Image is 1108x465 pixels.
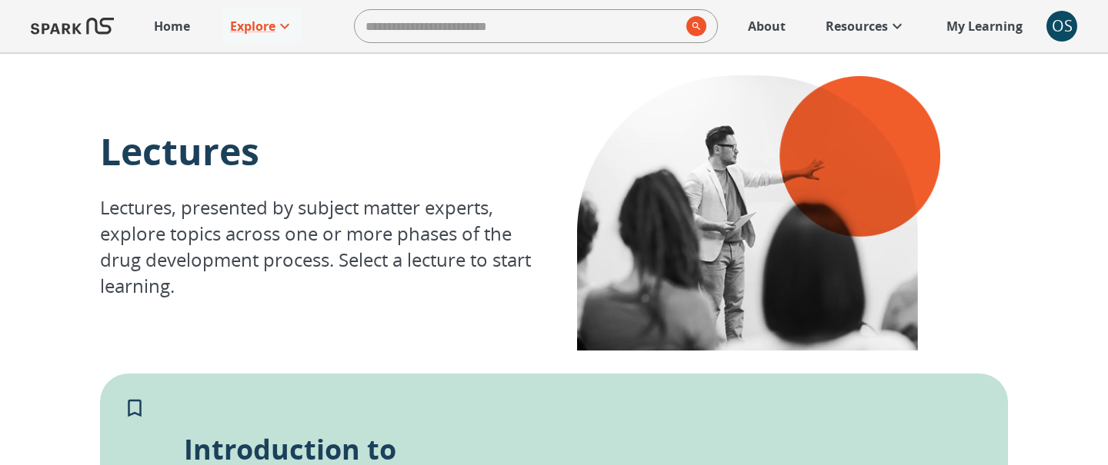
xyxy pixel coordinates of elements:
p: Explore [230,17,275,35]
svg: Add to My Learning [123,397,146,420]
p: About [748,17,786,35]
a: About [740,9,793,43]
p: Resources [826,17,888,35]
a: Resources [818,9,914,43]
img: Logo of SPARK at Stanford [31,8,114,45]
button: account of current user [1046,11,1077,42]
div: OS [1046,11,1077,42]
a: My Learning [939,9,1031,43]
button: search [680,10,706,42]
p: My Learning [946,17,1023,35]
p: Home [154,17,190,35]
a: Home [146,9,198,43]
a: Explore [222,9,302,43]
p: Lectures [100,126,554,176]
p: Lectures, presented by subject matter experts, explore topics across one or more phases of the dr... [100,194,554,299]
